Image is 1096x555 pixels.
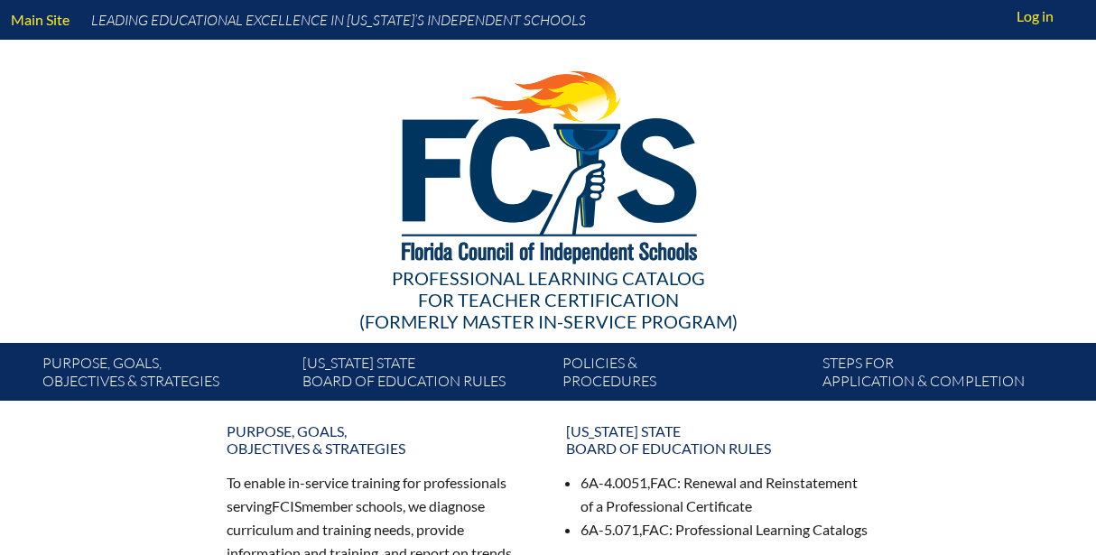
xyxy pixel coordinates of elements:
[4,7,77,32] a: Main Site
[815,350,1075,401] a: Steps forapplication & completion
[642,521,669,538] span: FAC
[555,350,815,401] a: Policies &Procedures
[418,289,679,310] span: for Teacher Certification
[581,518,869,541] li: 6A-5.071, : Professional Learning Catalogs
[35,350,295,401] a: Purpose, goals,objectives & strategies
[295,350,555,401] a: [US_STATE] StateBoard of Education rules
[1017,5,1054,27] span: Log in
[555,415,880,464] a: [US_STATE] StateBoard of Education rules
[29,267,1067,332] div: Professional Learning Catalog (formerly Master In-service Program)
[650,474,677,491] span: FAC
[272,497,302,514] span: FCIS
[581,471,869,518] li: 6A-4.0051, : Renewal and Reinstatement of a Professional Certificate
[216,415,541,464] a: Purpose, goals,objectives & strategies
[362,40,735,286] img: FCISlogo221.eps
